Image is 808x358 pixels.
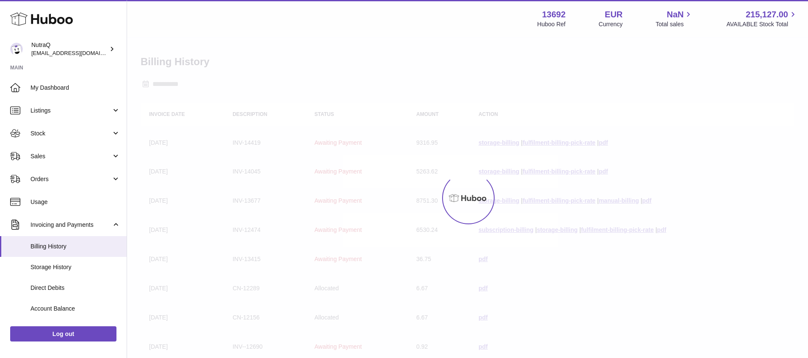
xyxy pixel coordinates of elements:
[30,305,120,313] span: Account Balance
[30,221,111,229] span: Invoicing and Payments
[726,20,798,28] span: AVAILABLE Stock Total
[656,20,693,28] span: Total sales
[656,9,693,28] a: NaN Total sales
[30,84,120,92] span: My Dashboard
[31,50,125,56] span: [EMAIL_ADDRESS][DOMAIN_NAME]
[726,9,798,28] a: 215,127.00 AVAILABLE Stock Total
[746,9,788,20] span: 215,127.00
[30,152,111,160] span: Sales
[542,9,566,20] strong: 13692
[667,9,683,20] span: NaN
[30,175,111,183] span: Orders
[10,326,116,341] a: Log out
[30,107,111,115] span: Listings
[599,20,623,28] div: Currency
[30,242,120,251] span: Billing History
[605,9,623,20] strong: EUR
[30,129,111,138] span: Stock
[30,263,120,271] span: Storage History
[31,41,108,57] div: NutraQ
[30,284,120,292] span: Direct Debits
[30,198,120,206] span: Usage
[537,20,566,28] div: Huboo Ref
[10,43,23,55] img: internalAdmin-13692@internal.huboo.com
